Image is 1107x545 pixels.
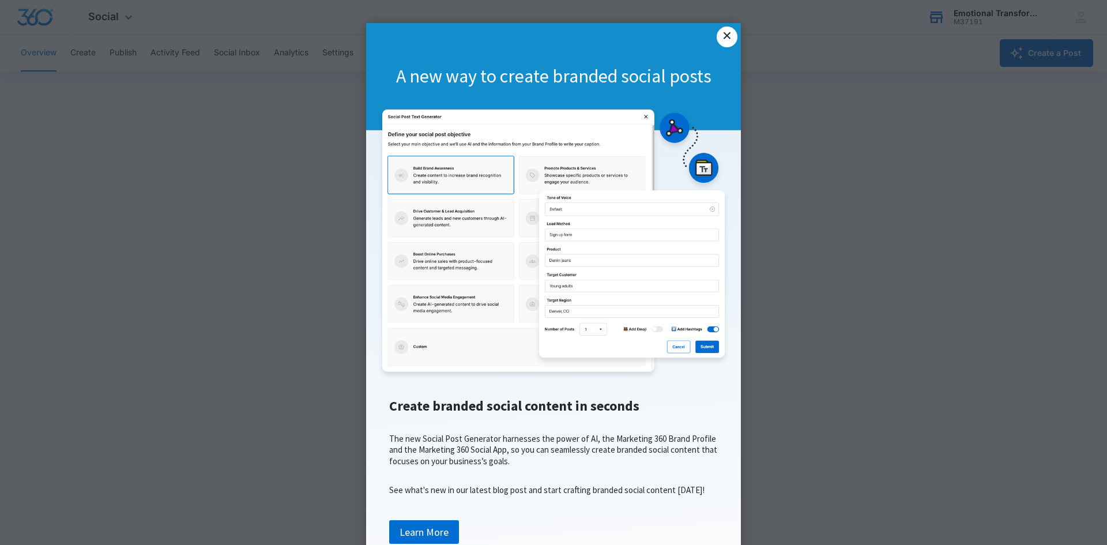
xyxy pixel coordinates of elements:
[717,27,737,47] a: Close modal
[389,397,639,415] span: Create branded social content in seconds
[389,484,705,495] span: See what's new in our latest blog post and start crafting branded social content [DATE]!
[389,520,459,544] a: Learn More
[389,433,717,467] span: The new Social Post Generator harnesses the power of AI, the Marketing 360 Brand Profile and the ...
[366,65,741,89] h1: A new way to create branded social posts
